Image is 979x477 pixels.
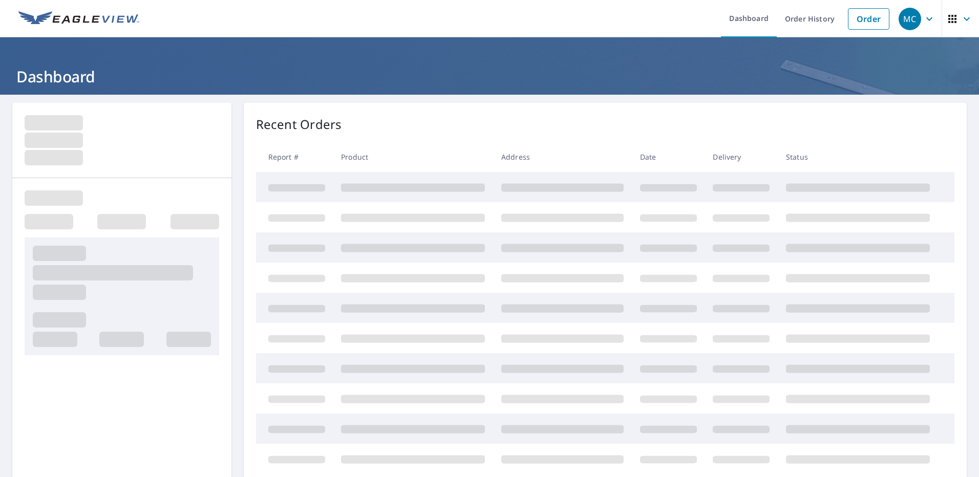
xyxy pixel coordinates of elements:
th: Address [493,142,632,172]
p: Recent Orders [256,115,342,134]
div: MC [899,8,921,30]
a: Order [848,8,889,30]
th: Report # [256,142,333,172]
th: Status [778,142,938,172]
th: Delivery [705,142,778,172]
img: EV Logo [18,11,139,27]
th: Product [333,142,493,172]
h1: Dashboard [12,66,967,87]
th: Date [632,142,705,172]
